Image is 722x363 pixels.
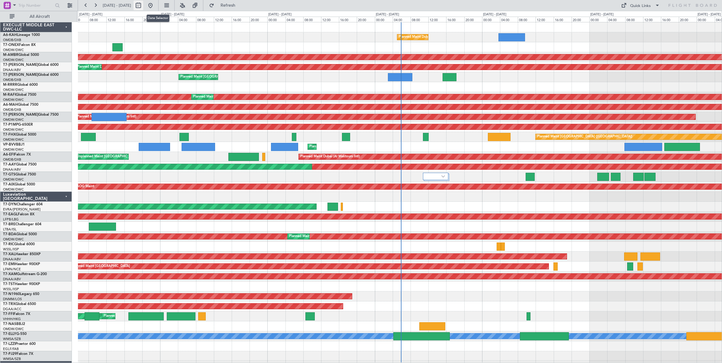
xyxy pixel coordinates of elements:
div: 12:00 [643,17,661,22]
span: T7-XAM [3,272,17,276]
div: Planned Maint Dubai (Al Maktoum Intl) [309,142,369,151]
div: 00:00 [375,17,393,22]
a: LFPB/LBG [3,217,19,222]
div: 20:00 [250,17,267,22]
div: 04:00 [71,17,89,22]
a: T7-[PERSON_NAME]Global 6000 [3,63,59,67]
div: Planned Maint Dubai (Al Maktoum Intl) [300,152,360,161]
span: T7-XAL [3,252,15,256]
span: T7-RIC [3,243,14,246]
a: LFMN/NCE [3,267,21,271]
span: M-RRRR [3,83,17,87]
div: 04:00 [500,17,518,22]
div: Planned Maint Dubai (Al Maktoum Intl) [193,92,253,101]
div: Date Selector [147,14,169,22]
a: T7-GTSGlobal 7500 [3,173,36,176]
div: 16:00 [554,17,572,22]
div: Planned Maint Dubai (Al Maktoum Intl) [289,232,349,241]
a: T7-EMIHawker 900XP [3,262,40,266]
div: 00:00 [697,17,714,22]
a: EVRA/[PERSON_NAME] [3,207,40,212]
a: DNAA/ABV [3,257,21,262]
img: arrow-gray.svg [441,175,445,178]
a: OMDW/DWC [3,88,24,92]
div: 08:00 [518,17,536,22]
span: T7-BDA [3,233,16,236]
div: 04:00 [607,17,625,22]
span: T7-N1960 [3,292,20,296]
a: EGLF/FAB [3,347,19,351]
a: DNAA/ABV [3,167,21,172]
span: M-AMBR [3,53,18,57]
a: A6-KAHLineage 1000 [3,33,40,37]
span: T7-FFI [3,312,14,316]
div: 00:00 [589,17,607,22]
a: T7-XALHawker 850XP [3,252,40,256]
a: WMSA/SZB [3,337,21,341]
a: OMDW/DWC [3,327,24,331]
div: 08:00 [411,17,428,22]
a: OMDW/DWC [3,98,24,102]
div: 04:00 [178,17,196,22]
a: WMSA/SZB [3,357,21,361]
a: T7-XAMGulfstream G-200 [3,272,47,276]
a: T7-TRXGlobal 6500 [3,302,36,306]
div: 00:00 [267,17,285,22]
div: [DATE] - [DATE] [590,12,614,17]
span: A6-EFI [3,153,14,156]
span: Refresh [215,3,241,8]
a: DNAA/ABV [3,277,21,281]
span: T7-TRX [3,302,15,306]
a: T7-NASBBJ2 [3,322,25,326]
a: OMDW/DWC [3,127,24,132]
div: 16:00 [339,17,357,22]
button: Quick Links [618,1,663,10]
span: A6-KAH [3,33,17,37]
div: 12:00 [428,17,446,22]
div: Planned Maint Dubai (Al Maktoum Intl) [399,33,458,42]
span: T7-[PERSON_NAME] [3,73,38,77]
a: OMDW/DWC [3,177,24,182]
a: M-AMBRGlobal 5000 [3,53,39,57]
a: DNAA/ABV [3,68,21,72]
a: OMDW/DWC [3,237,24,242]
a: T7-TSTHawker 900XP [3,282,40,286]
span: T7-GTS [3,173,15,176]
span: T7-AAY [3,163,16,166]
div: 08:00 [303,17,321,22]
a: T7-FFIFalcon 7X [3,312,30,316]
div: 08:00 [625,17,643,22]
div: 08:00 [196,17,214,22]
a: OMDW/DWC [3,137,24,142]
div: 00:00 [482,17,500,22]
a: T7-P1MPG-650ER [3,123,33,127]
a: WSSL/XSP [3,287,19,291]
div: Planned Maint [GEOGRAPHIC_DATA] ([GEOGRAPHIC_DATA] Intl) [104,312,205,321]
a: T7-ELLYG-550 [3,332,27,336]
div: 16:00 [661,17,679,22]
div: [DATE] - [DATE] [79,12,102,17]
span: T7-[PERSON_NAME] [3,113,38,117]
div: 04:00 [285,17,303,22]
div: [DATE] - [DATE] [698,12,721,17]
div: 20:00 [357,17,375,22]
div: Planned Maint [GEOGRAPHIC_DATA] [72,262,130,271]
span: T7-ONEX [3,43,19,47]
span: [DATE] - [DATE] [103,3,131,8]
div: Unplanned Maint [GEOGRAPHIC_DATA] ([GEOGRAPHIC_DATA]) [77,152,176,161]
span: T7-FHX [3,133,16,137]
a: T7-BREChallenger 604 [3,223,41,226]
a: T7-AAYGlobal 7500 [3,163,37,166]
a: M-RRRRGlobal 6000 [3,83,38,87]
a: T7-DYNChallenger 604 [3,203,43,206]
span: T7-ELLY [3,332,16,336]
a: T7-AIXGlobal 5000 [3,183,35,186]
a: DGAA/ACC [3,307,21,311]
span: T7-[PERSON_NAME] [3,63,38,67]
a: LTBA/ISL [3,227,17,232]
div: Planned Maint [GEOGRAPHIC_DATA] ([GEOGRAPHIC_DATA]) [537,132,632,141]
div: 12:00 [106,17,124,22]
div: AOG Maint [77,182,94,191]
div: 12:00 [536,17,553,22]
a: VHHH/HKG [3,317,21,321]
